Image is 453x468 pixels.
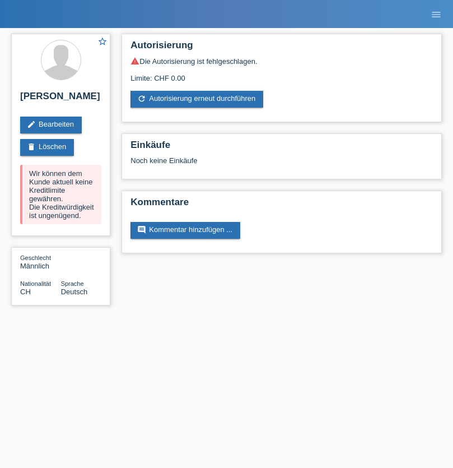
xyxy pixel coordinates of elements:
h2: Autorisierung [130,40,433,57]
i: delete [27,142,36,151]
div: Männlich [20,253,61,270]
h2: Kommentare [130,197,433,214]
a: refreshAutorisierung erneut durchführen [130,91,263,108]
i: star_border [97,36,108,47]
a: menu [425,11,447,17]
a: commentKommentar hinzufügen ... [130,222,240,239]
i: refresh [137,94,146,103]
div: Limite: CHF 0.00 [130,66,433,82]
i: menu [431,9,442,20]
div: Noch keine Einkäufe [130,156,433,173]
i: edit [27,120,36,129]
span: Deutsch [61,288,88,296]
span: Geschlecht [20,254,51,261]
span: Sprache [61,280,84,287]
a: star_border [97,36,108,48]
h2: [PERSON_NAME] [20,91,101,108]
span: Nationalität [20,280,51,287]
div: Die Autorisierung ist fehlgeschlagen. [130,57,433,66]
i: warning [130,57,139,66]
div: Wir können dem Kunde aktuell keine Kreditlimite gewähren. Die Kreditwürdigkeit ist ungenügend. [20,165,101,224]
i: comment [137,225,146,234]
span: Schweiz [20,288,31,296]
a: deleteLöschen [20,139,74,156]
h2: Einkäufe [130,140,433,156]
a: editBearbeiten [20,117,82,133]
